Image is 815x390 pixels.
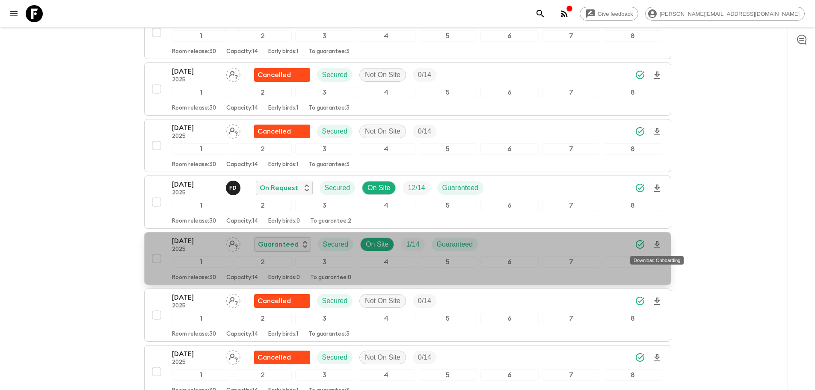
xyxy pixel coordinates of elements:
[652,296,662,307] svg: Download Onboarding
[258,239,299,250] p: Guaranteed
[480,313,539,324] div: 6
[359,125,406,138] div: Not On Site
[322,70,348,80] p: Secured
[480,30,539,42] div: 6
[172,48,216,55] p: Room release: 30
[357,30,415,42] div: 4
[172,274,216,281] p: Room release: 30
[480,143,539,155] div: 6
[295,143,353,155] div: 3
[144,63,671,116] button: [DATE]2025Assign pack leaderFlash Pack cancellationSecuredNot On SiteTrip Fill12345678Room releas...
[418,70,431,80] p: 0 / 14
[172,236,219,246] p: [DATE]
[365,70,400,80] p: Not On Site
[268,48,298,55] p: Early birds: 1
[630,256,684,265] div: Download Onboarding
[260,183,298,193] p: On Request
[226,70,240,77] span: Assign pack leader
[408,183,425,193] p: 12 / 14
[226,274,258,281] p: Capacity: 14
[322,126,348,137] p: Secured
[418,296,431,306] p: 0 / 14
[295,87,353,98] div: 3
[542,369,600,381] div: 7
[172,77,219,83] p: 2025
[365,296,400,306] p: Not On Site
[234,87,292,98] div: 2
[318,238,354,251] div: Secured
[357,87,415,98] div: 4
[357,313,415,324] div: 4
[172,331,216,338] p: Room release: 30
[419,369,477,381] div: 5
[254,68,310,82] div: Flash Pack cancellation
[359,68,406,82] div: Not On Site
[604,200,662,211] div: 8
[172,369,230,381] div: 1
[308,161,350,168] p: To guarantee: 3
[254,125,310,138] div: Flash Pack cancellation
[542,200,600,211] div: 7
[317,351,353,364] div: Secured
[254,294,310,308] div: Flash Pack cancellation
[419,256,477,268] div: 5
[234,369,292,381] div: 2
[652,240,662,250] svg: Download Onboarding
[419,30,477,42] div: 5
[437,239,473,250] p: Guaranteed
[268,161,298,168] p: Early birds: 1
[604,30,662,42] div: 8
[234,200,292,211] div: 2
[480,256,539,268] div: 6
[401,238,424,251] div: Trip Fill
[357,369,415,381] div: 4
[317,294,353,308] div: Secured
[635,70,645,80] svg: Synced Successfully
[655,11,804,17] span: [PERSON_NAME][EMAIL_ADDRESS][DOMAIN_NAME]
[172,256,230,268] div: 1
[172,218,216,225] p: Room release: 30
[308,105,350,112] p: To guarantee: 3
[413,351,436,364] div: Trip Fill
[172,179,219,190] p: [DATE]
[604,313,662,324] div: 8
[542,256,600,268] div: 7
[542,87,600,98] div: 7
[365,352,400,363] p: Not On Site
[635,239,645,250] svg: Synced Successfully
[226,105,258,112] p: Capacity: 14
[295,369,353,381] div: 3
[323,239,349,250] p: Secured
[317,68,353,82] div: Secured
[172,123,219,133] p: [DATE]
[234,256,292,268] div: 2
[226,331,258,338] p: Capacity: 14
[652,353,662,363] svg: Download Onboarding
[226,48,258,55] p: Capacity: 14
[542,30,600,42] div: 7
[258,352,291,363] p: Cancelled
[413,68,436,82] div: Trip Fill
[419,87,477,98] div: 5
[295,256,353,268] div: 3
[320,181,356,195] div: Secured
[604,256,662,268] div: 8
[268,218,300,225] p: Early birds: 0
[234,313,292,324] div: 2
[357,143,415,155] div: 4
[268,331,298,338] p: Early birds: 1
[172,161,216,168] p: Room release: 30
[172,133,219,140] p: 2025
[268,274,300,281] p: Early birds: 0
[308,331,350,338] p: To guarantee: 3
[226,240,240,247] span: Assign pack leader
[366,239,388,250] p: On Site
[357,256,415,268] div: 4
[226,127,240,134] span: Assign pack leader
[226,181,242,195] button: FD
[480,87,539,98] div: 6
[652,183,662,194] svg: Download Onboarding
[413,125,436,138] div: Trip Fill
[593,11,638,17] span: Give feedback
[652,127,662,137] svg: Download Onboarding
